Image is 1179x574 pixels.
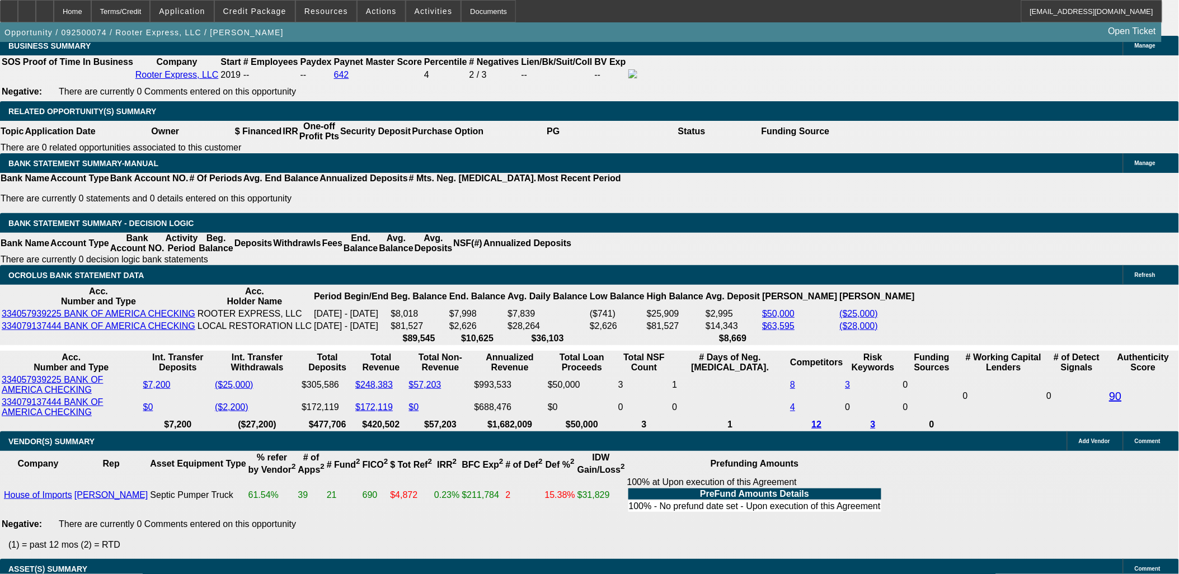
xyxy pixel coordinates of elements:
b: # Employees [243,57,298,67]
span: Refresh [1135,272,1155,278]
b: Negative: [2,519,42,529]
b: Asset Equipment Type [150,459,246,468]
b: IRR [437,460,457,469]
td: ROOTER EXPRESS, LLC [197,308,312,319]
sup: 2 [428,458,432,466]
th: $ Financed [234,121,283,142]
a: Rooter Express, LLC [135,70,219,79]
th: $89,545 [390,333,447,344]
a: 642 [334,70,349,79]
th: NSF(#) [453,233,483,254]
th: Period Begin/End [313,286,389,307]
td: $305,586 [301,374,354,396]
sup: 2 [292,463,295,471]
th: 0 [903,419,961,430]
td: -- [300,69,332,81]
b: Def % [546,460,575,469]
a: House of Imports [4,490,72,500]
th: 1 [671,419,788,430]
span: Application [159,7,205,16]
p: There are currently 0 statements and 0 details entered on this opportunity [1,194,621,204]
a: $0 [143,402,153,412]
th: Authenticity Score [1108,352,1178,373]
b: IDW Gain/Loss [577,453,625,474]
th: 3 [618,419,670,430]
a: 334057939225 BANK OF AMERICA CHECKING [2,375,103,394]
div: $993,533 [475,380,546,390]
th: Annualized Deposits [319,173,408,184]
img: facebook-icon.png [628,69,637,78]
b: # Negatives [469,57,519,67]
a: ($25,000) [215,380,253,389]
span: Activities [415,7,453,16]
td: ($741) [589,308,645,319]
b: Rep [103,459,120,468]
th: Activity Period [165,233,199,254]
td: 0 [618,397,670,418]
th: $420,502 [355,419,407,430]
span: OCROLUS BANK STATEMENT DATA [8,271,144,280]
td: 0 [903,397,961,418]
th: Avg. Balance [378,233,414,254]
button: Resources [296,1,356,22]
th: Funding Sources [903,352,961,373]
td: 100% - No prefund date set - Upon execution of this Agreement [628,501,881,512]
td: $50,000 [547,374,617,396]
th: Low Balance [589,286,645,307]
td: Septic Pumper Truck [149,477,246,514]
a: $172,119 [355,402,393,412]
th: High Balance [646,286,704,307]
span: Comment [1135,566,1161,572]
a: $7,200 [143,380,171,389]
span: Manage [1135,43,1155,49]
b: Company [17,459,58,468]
td: $211,784 [461,477,504,514]
th: Annualized Revenue [474,352,547,373]
a: 8 [790,380,795,389]
th: # Of Periods [189,173,243,184]
th: Acc. Number and Type [1,352,142,373]
td: $2,626 [589,321,645,332]
td: 21 [326,477,361,514]
td: 0 [903,374,961,396]
a: ($25,000) [840,309,879,318]
td: 0 [1046,374,1107,418]
a: $57,203 [409,380,441,389]
th: Int. Transfer Deposits [143,352,214,373]
div: 100% at Upon execution of this Agreement [627,477,882,513]
a: 12 [812,420,822,429]
a: 334079137444 BANK OF AMERICA CHECKING [2,321,195,331]
b: PreFund Amounts Details [700,489,809,498]
th: Bank Account NO. [110,233,165,254]
span: Manage [1135,160,1155,166]
sup: 2 [356,458,360,466]
th: Avg. End Balance [243,173,320,184]
th: Sum of the Total NSF Count and Total Overdraft Fee Count from Ocrolus [618,352,670,373]
button: Activities [406,1,461,22]
span: Resources [304,7,348,16]
span: Credit Package [223,7,286,16]
sup: 2 [621,463,624,471]
b: Start [220,57,241,67]
th: # Working Capital Lenders [962,352,1045,373]
span: VENDOR(S) SUMMARY [8,437,95,446]
td: $81,527 [390,321,447,332]
a: 334057939225 BANK OF AMERICA CHECKING [2,309,195,318]
th: Purchase Option [411,121,484,142]
td: $31,829 [577,477,626,514]
th: SOS [1,57,21,68]
a: Open Ticket [1104,22,1161,41]
th: [PERSON_NAME] [839,286,915,307]
a: 90 [1109,390,1121,402]
a: 3 [871,420,876,429]
td: $81,527 [646,321,704,332]
sup: 2 [384,458,388,466]
th: Total Loan Proceeds [547,352,617,373]
span: Opportunity / 092500074 / Rooter Express, LLC / [PERSON_NAME] [4,28,284,37]
th: Beg. Balance [390,286,447,307]
b: % refer by Vendor [248,453,296,474]
a: 4 [790,402,795,412]
span: BANK STATEMENT SUMMARY-MANUAL [8,159,158,168]
button: Actions [358,1,405,22]
span: Actions [366,7,397,16]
